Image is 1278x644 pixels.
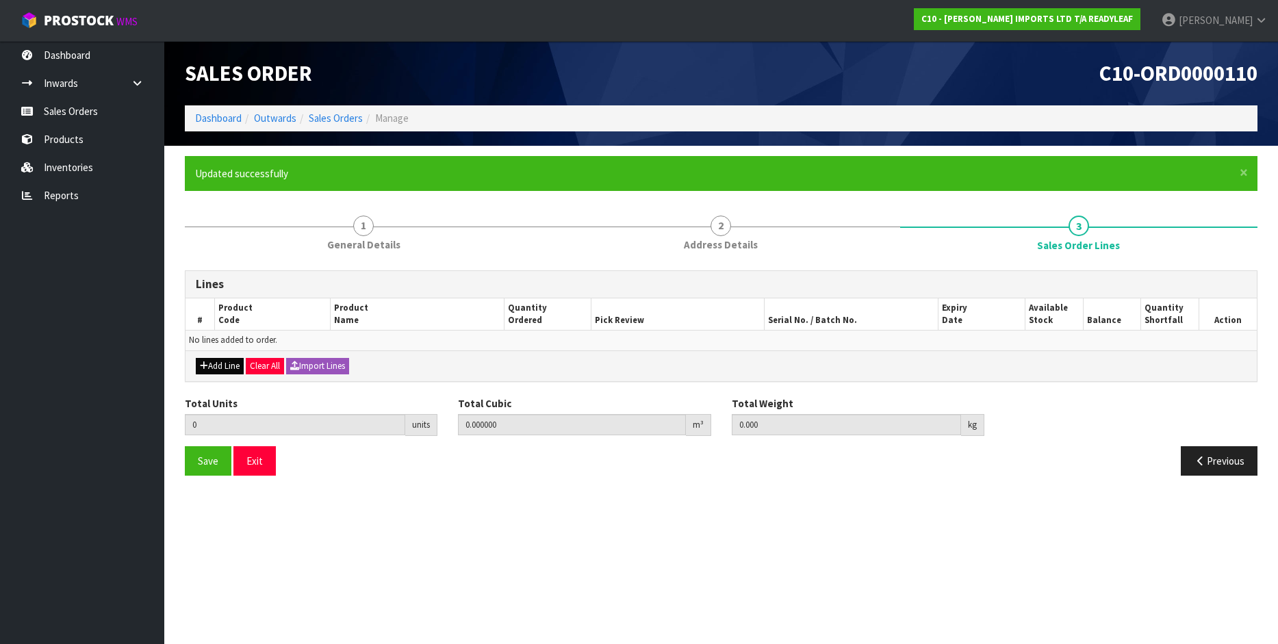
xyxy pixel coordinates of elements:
[1083,298,1141,331] th: Balance
[1199,298,1257,331] th: Action
[1179,14,1253,27] span: [PERSON_NAME]
[458,414,685,435] input: Total Cubic
[1099,60,1257,86] span: C10-ORD0000110
[1141,298,1199,331] th: Quantity Shortfall
[185,414,405,435] input: Total Units
[353,216,374,236] span: 1
[684,237,758,252] span: Address Details
[504,298,591,331] th: Quantity Ordered
[711,216,731,236] span: 2
[732,414,961,435] input: Total Weight
[233,446,276,476] button: Exit
[591,298,765,331] th: Pick Review
[732,396,793,411] label: Total Weight
[309,112,363,125] a: Sales Orders
[1240,163,1248,182] span: ×
[1025,298,1084,331] th: Available Stock
[196,278,1247,291] h3: Lines
[765,298,938,331] th: Serial No. / Batch No.
[921,13,1133,25] strong: C10 - [PERSON_NAME] IMPORTS LTD T/A READYLEAF
[185,260,1257,486] span: Sales Order Lines
[198,454,218,467] span: Save
[21,12,38,29] img: cube-alt.png
[185,396,238,411] label: Total Units
[1069,216,1089,236] span: 3
[195,167,288,180] span: Updated successfully
[961,414,984,436] div: kg
[214,298,330,331] th: Product Code
[327,237,400,252] span: General Details
[44,12,114,29] span: ProStock
[1037,238,1120,253] span: Sales Order Lines
[254,112,296,125] a: Outwards
[185,60,312,86] span: Sales Order
[458,396,511,411] label: Total Cubic
[196,358,244,374] button: Add Line
[938,298,1025,331] th: Expiry Date
[186,298,214,331] th: #
[195,112,242,125] a: Dashboard
[375,112,409,125] span: Manage
[1181,446,1257,476] button: Previous
[686,414,711,436] div: m³
[116,15,138,28] small: WMS
[286,358,349,374] button: Import Lines
[405,414,437,436] div: units
[185,446,231,476] button: Save
[246,358,284,374] button: Clear All
[330,298,504,331] th: Product Name
[186,331,1257,350] td: No lines added to order.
